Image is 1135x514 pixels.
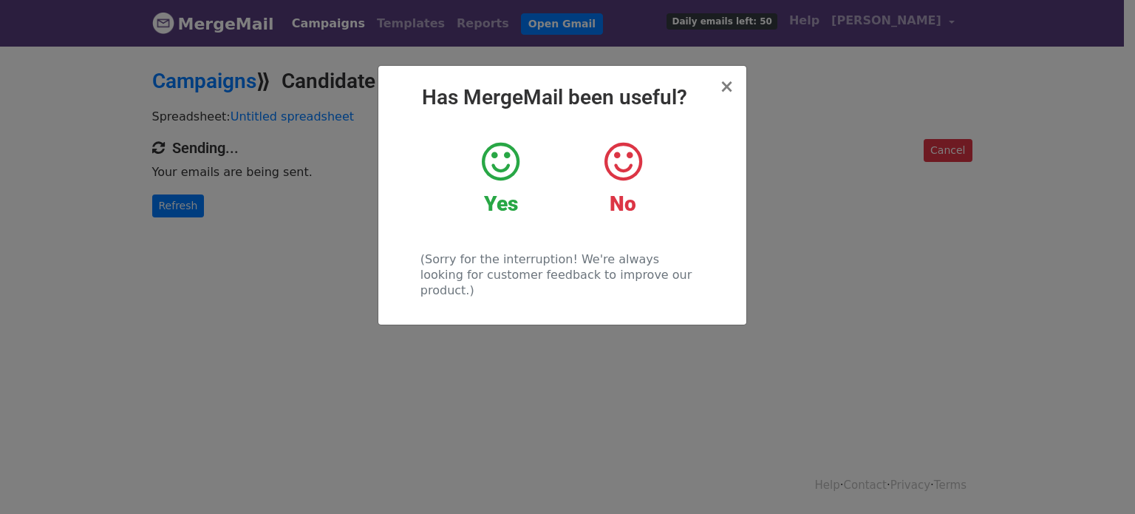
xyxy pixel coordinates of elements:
[420,251,703,298] p: (Sorry for the interruption! We're always looking for customer feedback to improve our product.)
[719,78,734,95] button: Close
[451,140,551,217] a: Yes
[719,76,734,97] span: ×
[390,85,734,110] h2: Has MergeMail been useful?
[610,192,636,216] strong: No
[484,192,518,216] strong: Yes
[573,140,672,217] a: No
